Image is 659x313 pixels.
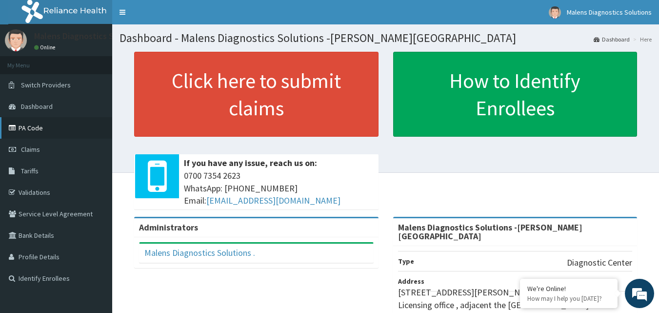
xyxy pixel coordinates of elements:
span: Tariffs [21,167,39,175]
li: Here [631,35,652,43]
div: Minimize live chat window [160,5,183,28]
span: 0700 7354 2623 WhatsApp: [PHONE_NUMBER] Email: [184,169,374,207]
b: If you have any issue, reach us on: [184,157,317,168]
img: User Image [549,6,561,19]
span: Switch Providers [21,81,71,89]
span: Claims [21,145,40,154]
b: Type [398,257,414,266]
textarea: Type your message and hit 'Enter' [5,209,186,243]
p: How may I help you today? [527,294,610,303]
a: Malens Diagnostics Solutions . [144,247,255,258]
span: Malens Diagnostics Solutions [567,8,652,17]
a: [EMAIL_ADDRESS][DOMAIN_NAME] [206,195,340,206]
b: Administrators [139,222,198,233]
a: Online [34,44,58,51]
div: Chat with us now [51,55,164,67]
img: d_794563401_company_1708531726252_794563401 [18,49,40,73]
h1: Dashboard - Malens Diagnostics Solutions -[PERSON_NAME][GEOGRAPHIC_DATA] [120,32,652,44]
p: Diagnostic Center [567,256,632,269]
a: How to Identify Enrollees [393,52,638,137]
img: User Image [5,29,27,51]
p: Malens Diagnostics Solutions [34,32,145,41]
span: Dashboard [21,102,53,111]
span: We're online! [57,94,135,193]
b: Address [398,277,424,286]
div: We're Online! [527,284,610,293]
a: Click here to submit claims [134,52,379,137]
a: Dashboard [594,35,630,43]
p: [STREET_ADDRESS][PERSON_NAME], beside ikorodu Licensing office , adjacent the [GEOGRAPHIC_DATA]. [398,286,633,311]
strong: Malens Diagnostics Solutions -[PERSON_NAME][GEOGRAPHIC_DATA] [398,222,582,242]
